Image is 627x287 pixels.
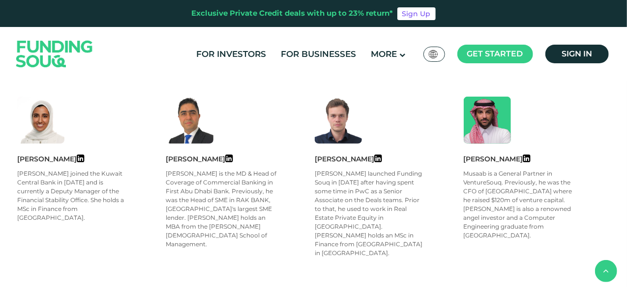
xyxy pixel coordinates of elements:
span: Sign in [562,49,592,58]
a: For Investors [194,46,269,62]
a: Sign in [545,45,609,63]
div: [PERSON_NAME] launched Funding Souq in [DATE] after having spent some time in PwC as a Senior Ass... [315,169,426,258]
img: Member Image [166,97,213,144]
img: Member Image [17,97,64,144]
div: [PERSON_NAME] joined the Kuwait Central Bank in [DATE] and is currently a Deputy Manager of the F... [17,169,129,222]
div: [PERSON_NAME] [17,154,166,164]
span: Get started [467,49,523,58]
a: Sign Up [397,7,436,20]
div: [PERSON_NAME] [315,154,464,164]
img: Logo [6,29,103,78]
img: SA Flag [429,50,438,58]
div: Musaab is a General Partner in VentureSouq. Previously, he was the CFO of [GEOGRAPHIC_DATA] where... [464,169,575,240]
div: [PERSON_NAME] [166,154,315,164]
button: back [595,260,617,282]
div: Exclusive Private Credit deals with up to 23% return* [192,8,393,19]
img: Member Image [315,97,362,144]
a: For Businesses [278,46,358,62]
img: Member Image [464,97,511,144]
div: [PERSON_NAME] is the MD & Head of Coverage of Commercial Banking in First Abu Dhabi Bank. Previou... [166,169,278,249]
span: More [371,49,397,59]
div: [PERSON_NAME] [464,154,613,164]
